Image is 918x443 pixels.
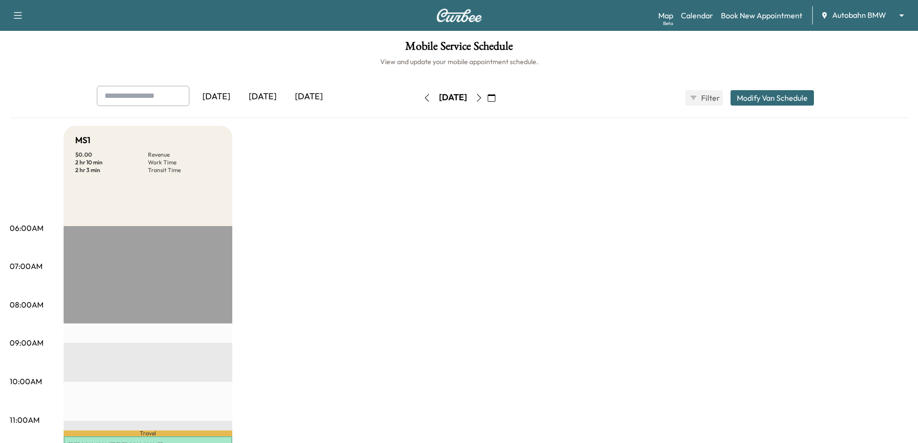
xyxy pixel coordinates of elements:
p: Transit Time [148,166,221,174]
span: Filter [701,92,718,104]
span: Autobahn BMW [832,10,886,21]
div: [DATE] [286,86,332,108]
p: Work Time [148,159,221,166]
img: Curbee Logo [436,9,482,22]
p: 07:00AM [10,260,42,272]
p: 06:00AM [10,222,43,234]
div: [DATE] [193,86,239,108]
a: MapBeta [658,10,673,21]
p: $ 0.00 [75,151,148,159]
p: Revenue [148,151,221,159]
p: 2 hr 10 min [75,159,148,166]
p: Travel [64,430,232,436]
p: 09:00AM [10,337,43,349]
h5: MS1 [75,134,91,147]
div: [DATE] [239,86,286,108]
h6: View and update your mobile appointment schedule. [10,57,908,67]
h1: Mobile Service Schedule [10,40,908,57]
p: 10:00AM [10,376,42,387]
p: 11:00AM [10,414,40,426]
p: 2 hr 3 min [75,166,148,174]
a: Book New Appointment [721,10,802,21]
div: Beta [663,20,673,27]
p: 08:00AM [10,299,43,310]
div: [DATE] [439,92,467,104]
a: Calendar [681,10,713,21]
button: Filter [685,90,723,106]
button: Modify Van Schedule [731,90,814,106]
